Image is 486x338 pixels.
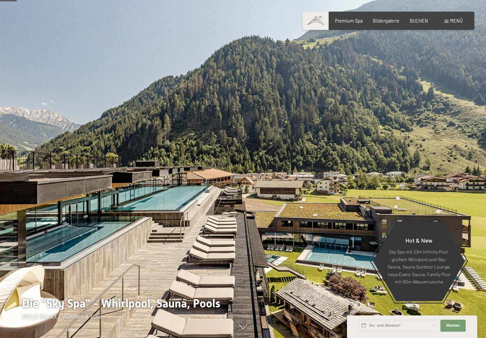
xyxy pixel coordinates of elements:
span: Weiter [446,323,460,328]
span: Schnellanfrage [347,309,372,313]
a: Premium Spa [335,18,363,24]
span: Menü [450,18,463,24]
a: Hot & New Sky Spa mit 23m Infinity Pool, großem Whirlpool und Sky-Sauna, Sauna Outdoor Lounge, ne... [373,221,465,301]
p: Sky Spa mit 23m Infinity Pool, großem Whirlpool und Sky-Sauna, Sauna Outdoor Lounge, neue Event-S... [387,248,451,286]
span: Hot & New [405,237,432,244]
a: BUCHEN [410,18,428,24]
a: Bildergalerie [373,18,400,24]
button: Weiter [440,320,466,332]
